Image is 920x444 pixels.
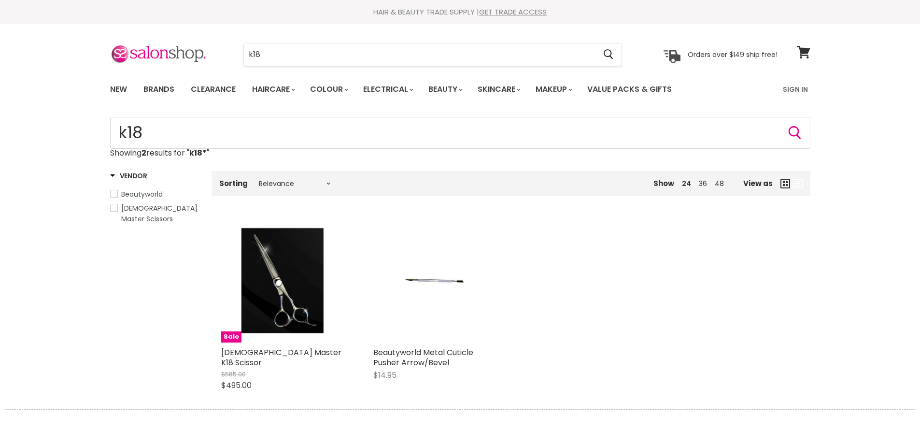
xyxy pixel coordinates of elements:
button: Search [596,43,622,66]
a: Beautyworld Metal Cuticle Pusher Arrow/Bevel [373,347,473,368]
a: Skincare [470,79,526,100]
a: New [103,79,134,100]
div: HAIR & BEAUTY TRADE SUPPLY | [98,7,822,17]
a: Beauty [421,79,468,100]
strong: 2 [142,147,146,158]
a: 24 [682,179,691,188]
span: [DEMOGRAPHIC_DATA] Master Scissors [121,203,198,224]
span: Show [653,178,674,188]
p: Orders over $149 ship free! [688,50,778,58]
span: Beautyworld [121,189,163,199]
a: 36 [699,179,707,188]
button: Search [787,125,803,141]
p: Showing results for " " [110,149,810,158]
a: Clearance [184,79,243,100]
span: Sale [221,331,241,343]
a: Zen Master K18 ScissorSale [221,219,344,343]
span: $14.95 [373,370,396,381]
a: Makeup [528,79,578,100]
a: Electrical [356,79,419,100]
a: Sign In [777,79,814,100]
a: [DEMOGRAPHIC_DATA] Master K18 Scissor [221,347,341,368]
a: Value Packs & Gifts [580,79,679,100]
form: Product [110,117,810,149]
a: Brands [136,79,182,100]
a: Beautyworld [110,189,199,200]
a: Zen Master Scissors [110,203,199,224]
a: 48 [715,179,724,188]
input: Search [244,43,596,66]
input: Search [110,117,810,149]
span: View as [743,179,773,187]
a: Beautyworld Metal Cuticle Pusher Arrow/Bevel [373,219,496,343]
a: Colour [303,79,354,100]
a: GET TRADE ACCESS [479,7,547,17]
span: $585.00 [221,370,246,379]
ul: Main menu [103,75,728,103]
h3: Vendor [110,171,147,181]
nav: Main [98,75,822,103]
span: $495.00 [221,380,252,391]
a: Haircare [245,79,301,100]
form: Product [243,43,622,66]
label: Sorting [219,179,248,187]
